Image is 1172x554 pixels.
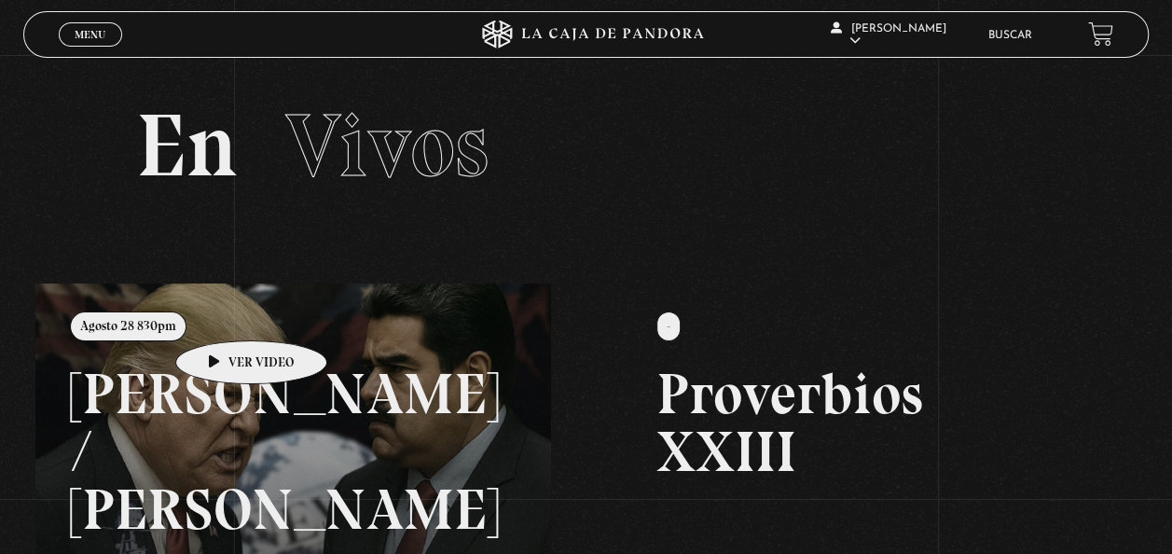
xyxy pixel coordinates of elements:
span: Vivos [285,92,489,199]
span: [PERSON_NAME] [830,23,945,47]
a: Buscar [988,30,1032,41]
h2: En [136,102,1036,190]
span: Menu [75,29,105,40]
span: Cerrar [69,45,113,58]
a: View your shopping cart [1088,21,1113,47]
